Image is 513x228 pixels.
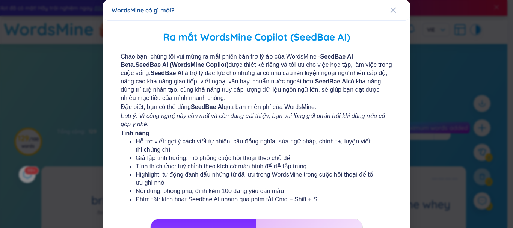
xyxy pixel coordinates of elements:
b: SeedBae AI [151,70,183,76]
li: Giả lập tình huống: mô phỏng cuộc hội thoại theo chủ đề [136,154,377,162]
h2: Ra mắt WordsMine Copilot (SeedBae AI) [113,30,400,45]
li: Nội dung: phong phú, đính kèm 100 dạng yêu cầu mẫu [136,187,377,195]
span: Chào bạn, chúng tôi vui mừng ra mắt phiên bản trợ lý ảo của WordsMine - . được thiết kế riêng và ... [121,53,392,102]
span: Đặc biệt, bạn có thể dùng qua bản miễn phí của WordsMine. [121,103,392,111]
b: SeedBae AI Beta [121,53,353,68]
i: Lưu ý: Vì công nghệ này còn mới và còn đang cải thiện, bạn vui lòng gửi phản hồi khi dùng nếu có ... [121,113,385,127]
b: SeedBae AI (WordsMine Copilot) [136,62,229,68]
li: Tính thích ứng: tuỳ chỉnh theo kích cỡ màn hình để dễ tập trung [136,162,377,171]
b: SeedBae AI [315,78,348,85]
b: Tính năng [121,130,149,136]
b: SeedBae AI [191,104,223,110]
li: Hỗ trợ viết: gợi ý cách viết tự nhiên, câu đồng nghĩa, sửa ngữ pháp, chính tả, luyện viết thi chứ... [136,137,377,154]
li: Highlight: tự động đánh dấu những từ đã lưu trong WordsMine trong cuộc hội thoại để tối ưu ghi nhớ [136,171,377,187]
div: WordsMine có gì mới? [112,6,401,14]
li: Phím tắt: kích hoạt Seedbae AI nhanh qua phím tắt Cmd + Shift + S [136,195,377,204]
